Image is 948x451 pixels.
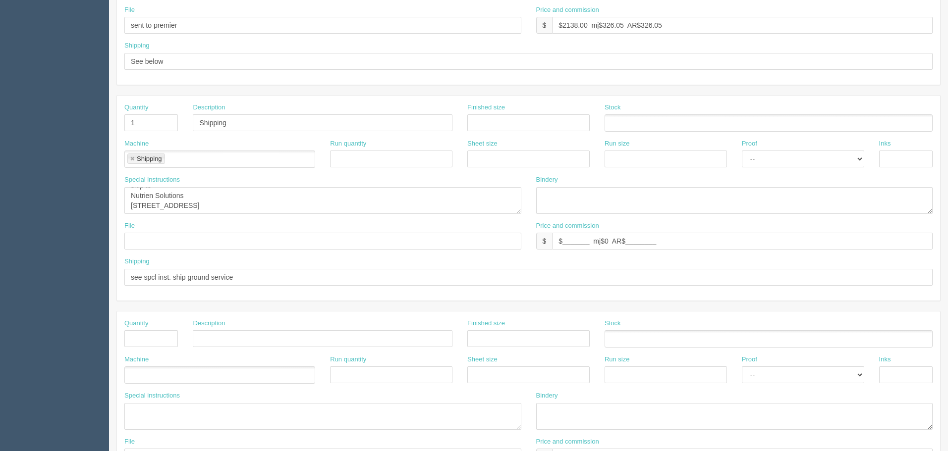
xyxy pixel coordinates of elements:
[124,187,521,214] textarea: ship to Nutrien Solutions [STREET_ADDRESS]
[124,175,180,185] label: Special instructions
[137,155,162,162] div: Shipping
[536,437,599,447] label: Price and commission
[124,41,150,50] label: Shipping
[124,257,150,266] label: Shipping
[124,391,180,401] label: Special instructions
[124,355,149,364] label: Machine
[879,139,891,149] label: Inks
[467,139,498,149] label: Sheet size
[605,103,621,112] label: Stock
[742,355,757,364] label: Proof
[605,355,630,364] label: Run size
[124,139,149,149] label: Machine
[536,391,558,401] label: Bindery
[124,437,135,447] label: File
[467,319,505,328] label: Finished size
[193,103,225,112] label: Description
[124,319,148,328] label: Quantity
[193,319,225,328] label: Description
[124,103,148,112] label: Quantity
[124,221,135,231] label: File
[536,17,553,34] div: $
[742,139,757,149] label: Proof
[330,139,366,149] label: Run quantity
[536,221,599,231] label: Price and commission
[467,355,498,364] label: Sheet size
[330,355,366,364] label: Run quantity
[124,5,135,15] label: File
[536,233,553,250] div: $
[879,355,891,364] label: Inks
[605,319,621,328] label: Stock
[605,139,630,149] label: Run size
[536,175,558,185] label: Bindery
[467,103,505,112] label: Finished size
[536,5,599,15] label: Price and commission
